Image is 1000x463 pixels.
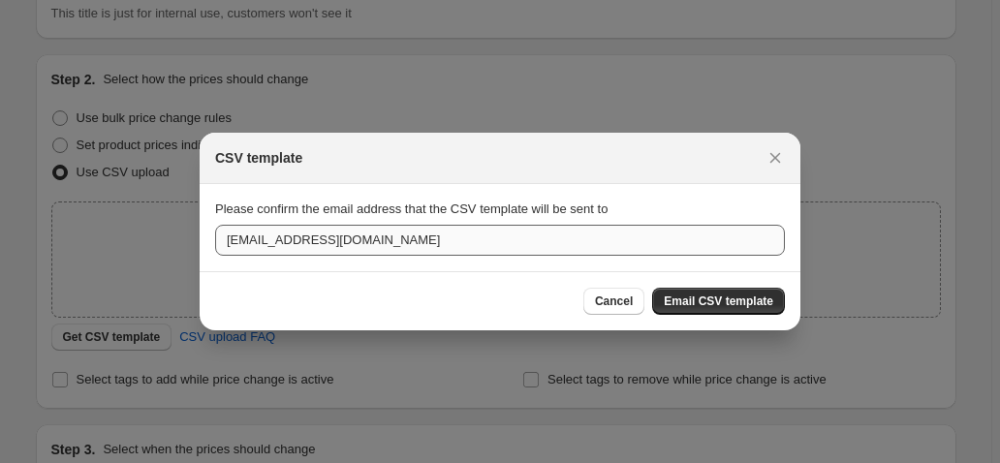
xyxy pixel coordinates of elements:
span: Please confirm the email address that the CSV template will be sent to [215,201,608,216]
button: Cancel [583,288,644,315]
button: Email CSV template [652,288,785,315]
span: Cancel [595,293,633,309]
h2: CSV template [215,148,302,168]
button: Close [762,144,789,171]
span: Email CSV template [664,293,773,309]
